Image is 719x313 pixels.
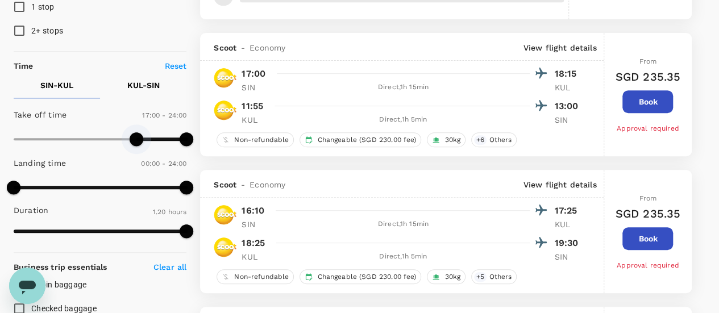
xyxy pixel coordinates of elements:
[31,280,86,289] span: Cabin baggage
[250,179,285,190] span: Economy
[471,132,517,147] div: +6Others
[242,251,270,262] p: KUL
[153,208,187,216] span: 1.20 hours
[617,124,679,132] span: Approval required
[277,82,529,93] div: Direct , 1h 15min
[141,160,186,168] span: 00:00 - 24:00
[242,99,263,113] p: 11:55
[555,204,583,218] p: 17:25
[214,42,236,53] span: Scoot
[217,132,294,147] div: Non-refundable
[313,135,421,145] span: Changeable (SGD 230.00 fee)
[236,42,250,53] span: -
[617,261,679,269] span: Approval required
[40,80,73,91] p: SIN - KUL
[242,219,270,230] p: SIN
[242,204,264,218] p: 16:10
[214,99,236,122] img: TR
[300,269,421,284] div: Changeable (SGD 230.00 fee)
[440,135,465,145] span: 30kg
[427,132,466,147] div: 30kg
[230,272,293,282] span: Non-refundable
[214,179,236,190] span: Scoot
[250,42,285,53] span: Economy
[616,68,681,86] h6: SGD 235.35
[313,272,421,282] span: Changeable (SGD 230.00 fee)
[217,269,294,284] div: Non-refundable
[555,219,583,230] p: KUL
[230,135,293,145] span: Non-refundable
[471,269,517,284] div: +5Others
[484,272,516,282] span: Others
[277,251,529,262] div: Direct , 1h 5min
[555,99,583,113] p: 13:00
[242,114,270,126] p: KUL
[484,135,516,145] span: Others
[639,57,656,65] span: From
[616,205,681,223] h6: SGD 235.35
[9,268,45,304] iframe: Button to launch messaging window
[474,135,487,145] span: + 6
[214,236,236,258] img: TR
[622,90,673,113] button: Book
[440,272,465,282] span: 30kg
[214,203,236,226] img: TR
[14,109,67,120] p: Take off time
[523,179,597,190] p: View flight details
[14,205,48,216] p: Duration
[14,60,34,72] p: Time
[555,114,583,126] p: SIN
[639,194,656,202] span: From
[14,262,107,272] strong: Business trip essentials
[236,179,250,190] span: -
[300,132,421,147] div: Changeable (SGD 230.00 fee)
[474,272,487,282] span: + 5
[127,80,160,91] p: KUL - SIN
[427,269,466,284] div: 30kg
[31,26,63,35] span: 2+ stops
[622,227,673,250] button: Book
[14,157,66,169] p: Landing time
[277,114,529,126] div: Direct , 1h 5min
[142,111,186,119] span: 17:00 - 24:00
[165,60,187,72] p: Reset
[242,236,265,250] p: 18:25
[153,261,186,273] p: Clear all
[242,67,265,81] p: 17:00
[555,82,583,93] p: KUL
[31,304,97,313] span: Checked baggage
[277,219,529,230] div: Direct , 1h 15min
[555,67,583,81] p: 18:15
[555,251,583,262] p: SIN
[242,82,270,93] p: SIN
[214,66,236,89] img: TR
[31,2,55,11] span: 1 stop
[555,236,583,250] p: 19:30
[523,42,597,53] p: View flight details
